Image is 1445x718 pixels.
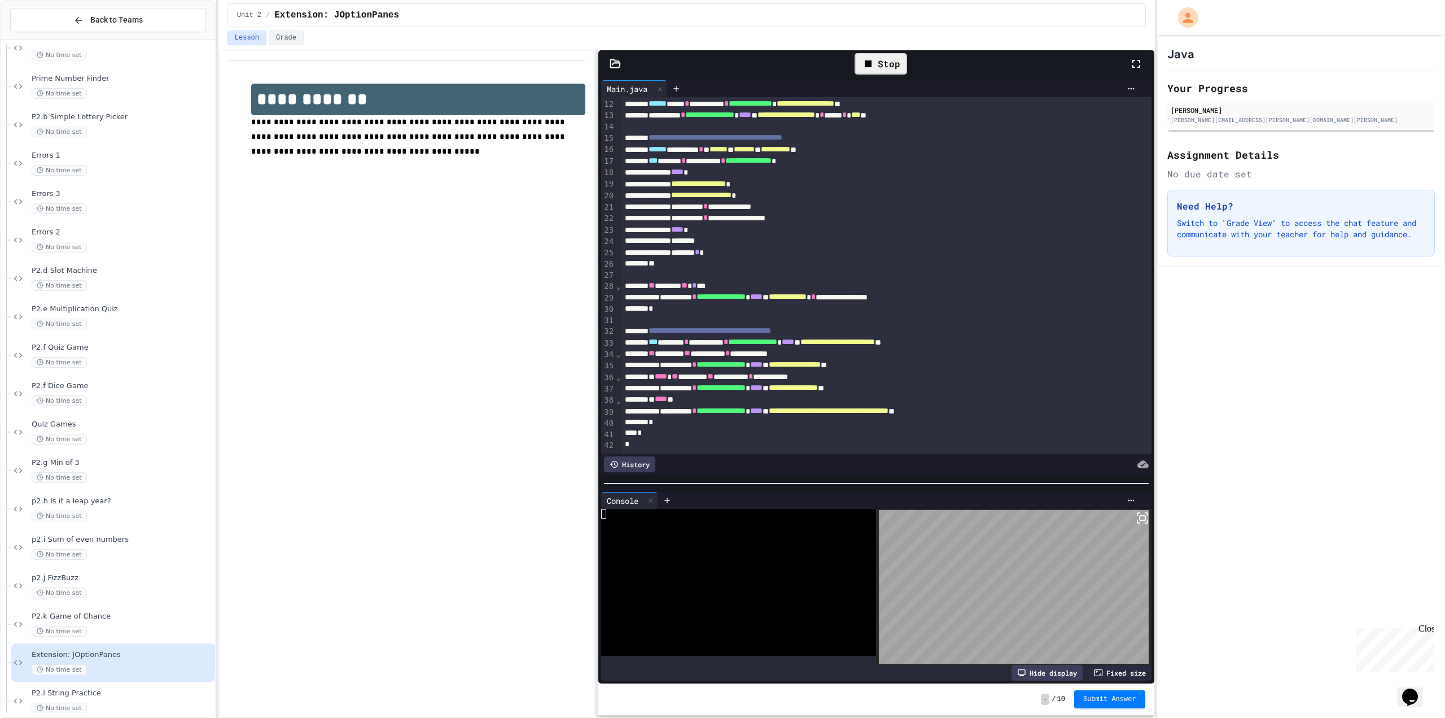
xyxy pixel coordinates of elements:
[601,418,615,429] div: 40
[601,372,615,384] div: 36
[266,11,270,20] span: /
[32,511,87,521] span: No time set
[601,407,615,418] div: 39
[1167,147,1435,163] h2: Assignment Details
[601,110,615,121] div: 13
[601,492,658,509] div: Console
[601,360,615,372] div: 35
[32,626,87,637] span: No time set
[601,495,644,507] div: Console
[32,266,213,276] span: P2.d Slot Machine
[601,99,615,110] div: 12
[5,5,78,72] div: Chat with us now!Close
[32,165,87,176] span: No time set
[274,8,399,22] span: Extension: JOptionPanes
[615,373,621,382] span: Fold line
[601,247,615,259] div: 25
[32,242,87,253] span: No time set
[601,338,615,349] div: 33
[32,434,87,445] span: No time set
[601,440,615,451] div: 42
[32,357,87,368] span: No time set
[32,50,87,60] span: No time set
[32,343,213,353] span: P2.f Quiz Game
[1177,199,1425,213] h3: Need Help?
[601,236,615,247] div: 24
[1083,695,1136,704] span: Submit Answer
[10,8,206,32] button: Back to Teams
[90,14,143,26] span: Back to Teams
[601,179,615,190] div: 19
[601,121,615,133] div: 14
[32,280,87,291] span: No time set
[601,326,615,337] div: 32
[601,293,615,304] div: 29
[615,282,621,291] span: Fold line
[601,315,615,327] div: 31
[1171,105,1431,115] div: [PERSON_NAME]
[601,133,615,144] div: 15
[32,497,213,506] span: p2.h Is it a leap year?
[32,689,213,698] span: P2.l String Practice
[32,151,213,160] span: Errors 1
[601,281,615,292] div: 28
[1398,673,1434,707] iframe: chat widget
[601,384,615,395] div: 37
[32,650,213,660] span: Extension: JOptionPanes
[32,228,213,237] span: Errors 2
[32,112,213,122] span: P2.b Simple Lottery Picker
[32,612,213,621] span: P2.k Game of Chance
[32,535,213,545] span: p2.i Sum of even numbers
[855,53,907,75] div: Stop
[32,472,87,483] span: No time set
[32,189,213,199] span: Errors 3
[1041,694,1049,705] span: -
[32,74,213,84] span: Prime Number Finder
[601,80,667,97] div: Main.java
[32,664,87,675] span: No time set
[1011,665,1083,681] div: Hide display
[32,549,87,560] span: No time set
[227,31,266,45] button: Lesson
[601,213,615,224] div: 22
[615,350,621,359] span: Fold line
[32,703,87,713] span: No time set
[32,203,87,214] span: No time set
[32,304,213,314] span: P2.e Multiplication Quiz
[601,167,615,179] div: 18
[1167,167,1435,181] div: No due date set
[601,395,615,406] div: 38
[615,396,621,405] span: Fold line
[601,225,615,236] div: 23
[601,259,615,270] div: 26
[1088,665,1151,681] div: Fixed size
[32,458,213,468] span: P2.g Min of 3
[1177,217,1425,240] p: Switch to "Grade View" to access the chat feature and communicate with your teacher for help and ...
[32,588,87,598] span: No time set
[32,420,213,429] span: Quiz Games
[32,573,213,583] span: p2.j FizzBuzz
[601,144,615,155] div: 16
[1052,695,1056,704] span: /
[601,83,653,95] div: Main.java
[32,395,87,406] span: No time set
[604,456,655,472] div: History
[32,88,87,99] span: No time set
[601,429,615,441] div: 41
[601,304,615,315] div: 30
[601,190,615,202] div: 20
[237,11,261,20] span: Unit 2
[32,127,87,137] span: No time set
[601,349,615,360] div: 34
[601,202,615,213] div: 21
[601,156,615,167] div: 17
[1166,5,1201,31] div: My Account
[32,319,87,329] span: No time set
[1167,80,1435,96] h2: Your Progress
[601,270,615,281] div: 27
[1171,116,1431,124] div: [PERSON_NAME][EMAIL_ADDRESS][PERSON_NAME][DOMAIN_NAME][PERSON_NAME]
[1167,46,1194,62] h1: Java
[1074,690,1145,708] button: Submit Answer
[1351,624,1434,672] iframe: chat widget
[269,31,304,45] button: Grade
